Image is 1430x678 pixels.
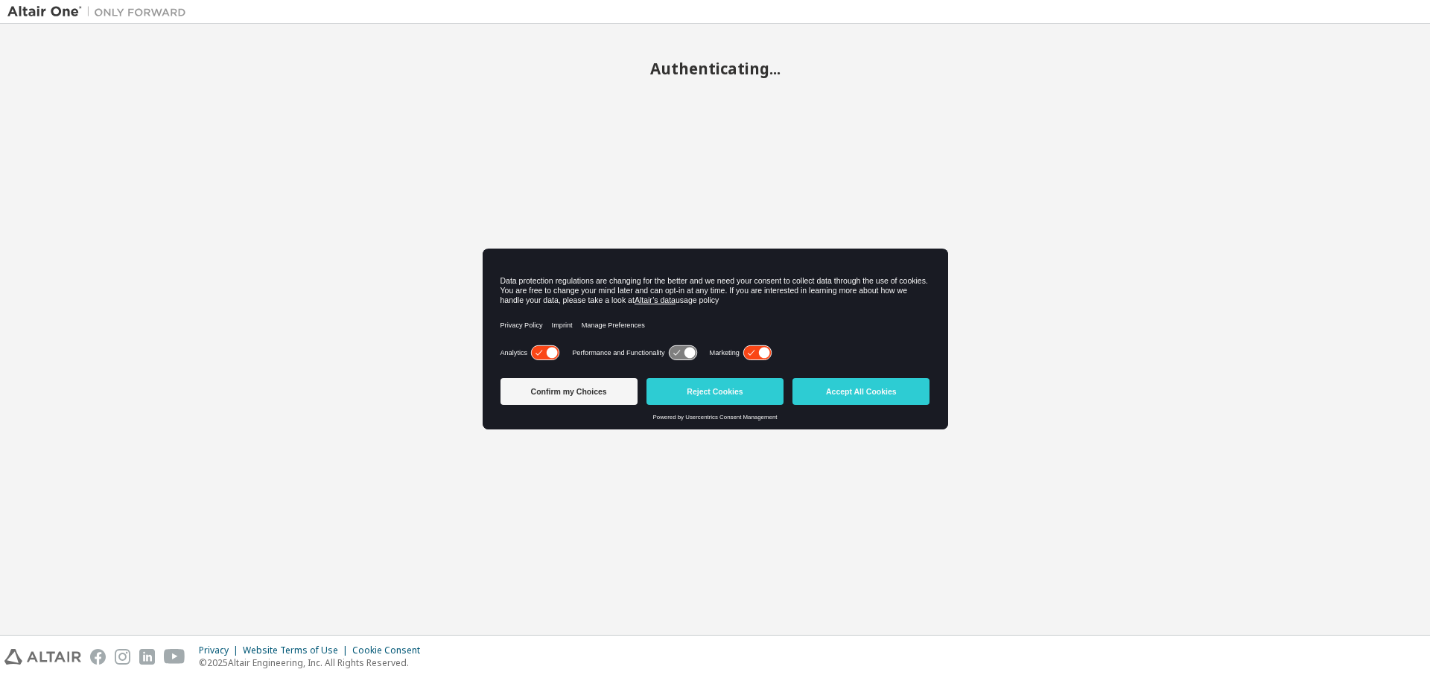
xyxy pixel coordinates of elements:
[139,649,155,665] img: linkedin.svg
[164,649,185,665] img: youtube.svg
[7,59,1423,78] h2: Authenticating...
[199,645,243,656] div: Privacy
[115,649,130,665] img: instagram.svg
[199,656,429,669] p: © 2025 Altair Engineering, Inc. All Rights Reserved.
[7,4,194,19] img: Altair One
[4,649,81,665] img: altair_logo.svg
[243,645,352,656] div: Website Terms of Use
[352,645,429,656] div: Cookie Consent
[90,649,106,665] img: facebook.svg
